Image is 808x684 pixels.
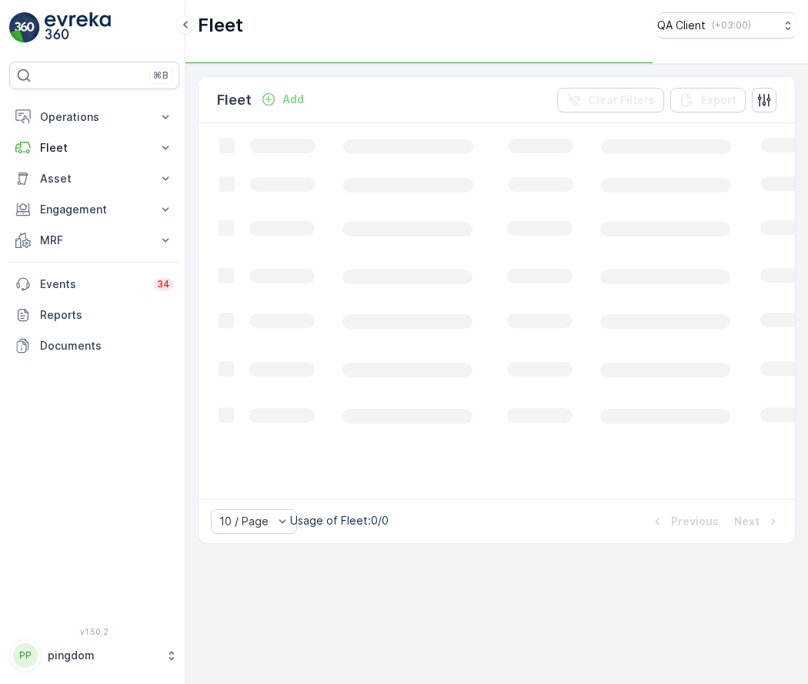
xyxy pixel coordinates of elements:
[290,513,389,528] p: Usage of Fleet : 0/0
[13,643,38,668] div: PP
[9,12,40,43] img: logo
[40,233,149,248] p: MRF
[9,639,179,672] button: PPpingdom
[9,330,179,361] a: Documents
[588,92,655,108] p: Clear Filters
[40,307,173,323] p: Reports
[733,512,783,531] button: Next
[9,627,179,636] span: v 1.50.2
[40,202,149,217] p: Engagement
[45,12,111,43] img: logo_light-DOdMpM7g.png
[217,89,252,111] p: Fleet
[157,278,170,290] p: 34
[40,171,149,186] p: Asset
[657,12,796,39] button: QA Client(+03:00)
[657,18,706,33] p: QA Client
[198,13,243,38] p: Fleet
[9,194,179,225] button: Engagement
[255,90,310,109] button: Add
[282,92,304,107] p: Add
[9,163,179,194] button: Asset
[40,277,145,292] p: Events
[734,514,760,529] p: Next
[9,300,179,330] a: Reports
[701,92,736,108] p: Export
[9,102,179,132] button: Operations
[9,225,179,256] button: MRF
[48,648,158,663] p: pingdom
[40,109,149,125] p: Operations
[9,269,179,300] a: Events34
[670,88,746,112] button: Export
[648,512,720,531] button: Previous
[671,514,719,529] p: Previous
[153,69,169,82] p: ⌘B
[9,132,179,163] button: Fleet
[40,338,173,354] p: Documents
[557,88,664,112] button: Clear Filters
[712,19,751,32] p: ( +03:00 )
[40,140,149,156] p: Fleet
